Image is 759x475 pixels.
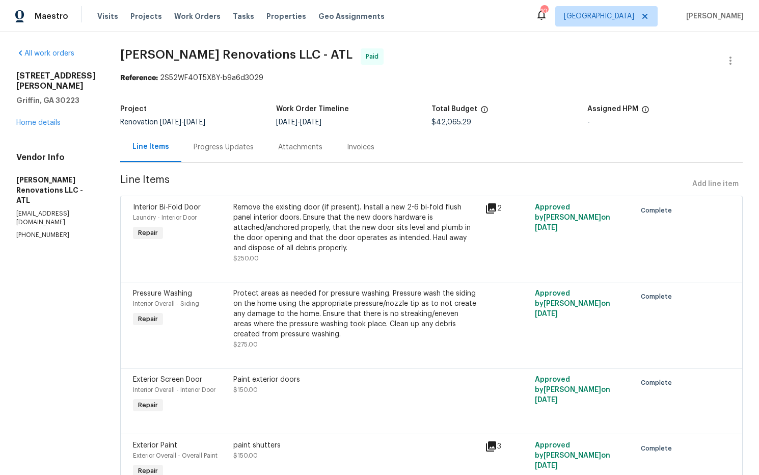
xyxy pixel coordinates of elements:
span: Exterior Paint [133,442,177,449]
h4: Vendor Info [16,152,96,163]
span: Interior Overall - Siding [133,301,199,307]
span: Complete [641,378,676,388]
h5: [PERSON_NAME] Renovations LLC - ATL [16,175,96,205]
div: Attachments [278,142,322,152]
span: $275.00 [233,341,258,348]
h5: Project [120,105,147,113]
span: The hpm assigned to this work order. [641,105,649,119]
h5: Work Order Timeline [276,105,349,113]
span: Visits [97,11,118,21]
span: Complete [641,205,676,216]
span: [DATE] [184,119,205,126]
span: [DATE] [160,119,181,126]
span: [DATE] [300,119,321,126]
b: Reference: [120,74,158,82]
span: Tasks [233,13,254,20]
span: Laundry - Interior Door [133,215,197,221]
div: 2S52WF40T5X8Y-b9a6d3029 [120,73,743,83]
h5: Griffin, GA 30223 [16,95,96,105]
span: [GEOGRAPHIC_DATA] [564,11,634,21]
span: Interior Bi-Fold Door [133,204,201,211]
span: [PERSON_NAME] Renovations LLC - ATL [120,48,353,61]
div: 2 [485,202,529,215]
span: Pressure Washing [133,290,192,297]
div: Remove the existing door (if present). Install a new 2-6 bi-fold flush panel interior doors. Ensu... [233,202,478,253]
span: Approved by [PERSON_NAME] on [535,204,610,231]
span: Geo Assignments [318,11,385,21]
span: [DATE] [535,462,558,469]
p: [PHONE_NUMBER] [16,231,96,240]
span: $250.00 [233,255,259,261]
span: Complete [641,443,676,454]
div: - [587,119,743,126]
div: Invoices [347,142,374,152]
span: Line Items [120,175,688,194]
div: 104 [540,6,548,16]
span: Work Orders [174,11,221,21]
span: $150.00 [233,387,258,393]
span: Approved by [PERSON_NAME] on [535,442,610,469]
span: [PERSON_NAME] [682,11,744,21]
span: Paid [366,51,383,62]
span: [DATE] [535,310,558,318]
h2: [STREET_ADDRESS][PERSON_NAME] [16,71,96,91]
span: Approved by [PERSON_NAME] on [535,290,610,318]
a: Home details [16,119,61,126]
span: $42,065.29 [431,119,471,126]
span: $150.00 [233,453,258,459]
span: [DATE] [535,224,558,231]
span: Complete [641,292,676,302]
span: Exterior Overall - Overall Paint [133,453,218,459]
div: Paint exterior doors ￼ [233,375,478,385]
span: Approved by [PERSON_NAME] on [535,376,610,404]
span: [DATE] [535,397,558,404]
span: The total cost of line items that have been proposed by Opendoor. This sum includes line items th... [480,105,489,119]
span: Repair [134,228,162,238]
span: [DATE] [276,119,297,126]
span: Projects [130,11,162,21]
span: Maestro [35,11,68,21]
a: All work orders [16,50,74,57]
span: - [276,119,321,126]
span: Repair [134,314,162,324]
span: Repair [134,400,162,410]
div: 3 [485,440,529,453]
h5: Assigned HPM [587,105,638,113]
span: Properties [266,11,306,21]
div: Line Items [132,142,169,152]
p: [EMAIL_ADDRESS][DOMAIN_NAME] [16,209,96,227]
h5: Total Budget [431,105,477,113]
div: Protect areas as needed for pressure washing. Pressure wash the siding on the home using the appr... [233,288,478,339]
div: paint shutters [233,440,478,451]
span: Interior Overall - Interior Door [133,387,215,393]
span: Exterior Screen Door [133,376,202,383]
span: Renovation [120,119,205,126]
div: Progress Updates [194,142,254,152]
span: - [160,119,205,126]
